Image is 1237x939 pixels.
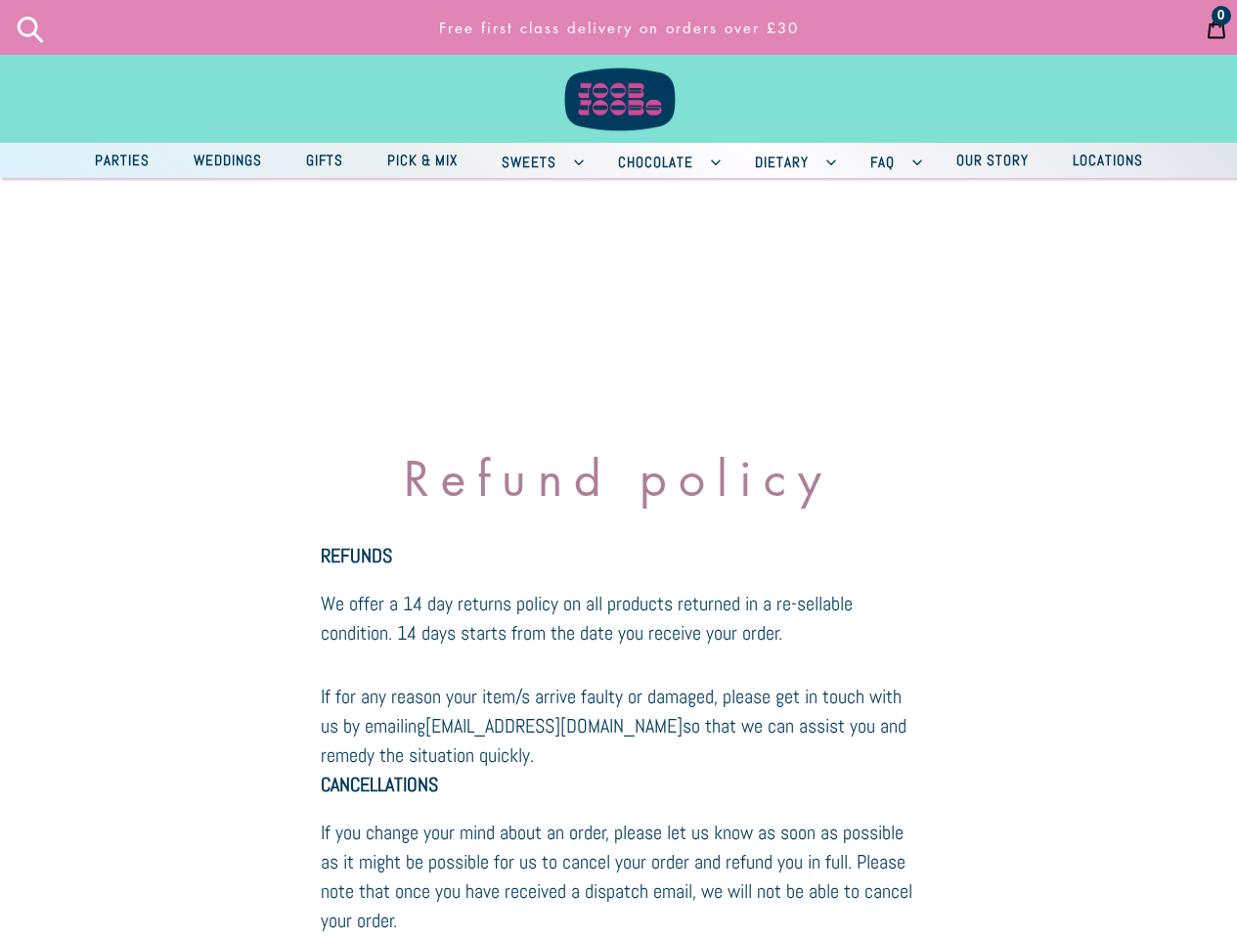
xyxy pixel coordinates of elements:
h1: Refund policy [321,381,917,507]
a: Weddings [174,147,282,175]
button: Dietary [735,143,846,178]
a: Pick & Mix [368,147,477,175]
span: Sweets [492,150,566,174]
a: 0 [1196,3,1237,52]
span: If for any reason your item/s arrive faulty or damaged, please get in touch with us by emailing [... [321,684,906,768]
span: Chocolate [608,150,703,174]
span: Dietary [745,150,818,174]
a: Locations [1053,147,1163,175]
div: We offer a 14 day returns policy on all products returned in a re-sellable condition. 14 days sta... [321,541,917,648]
b: REFUNDS [321,543,392,568]
span: FAQ [861,150,905,174]
a: Free first class delivery on orders over £30 [228,9,1010,47]
button: Chocolate [598,143,730,178]
a: Parties [75,147,169,175]
a: Our Story [937,147,1048,175]
button: Sweets [482,143,594,178]
b: CANCELLATIONS [321,772,438,797]
p: If you change your mind about an order, please let us know as soon as possible as it might be pos... [321,818,917,935]
span: Parties [85,148,159,172]
span: Our Story [947,148,1038,172]
span: Gifts [296,148,353,172]
span: 0 [1217,9,1225,22]
button: FAQ [851,143,932,178]
a: Gifts [287,147,363,175]
span: Weddings [184,148,272,172]
img: Joob Joobs [551,10,687,135]
span: Locations [1063,148,1153,172]
span: Pick & Mix [377,148,467,172]
p: Free first class delivery on orders over £30 [236,9,1001,47]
